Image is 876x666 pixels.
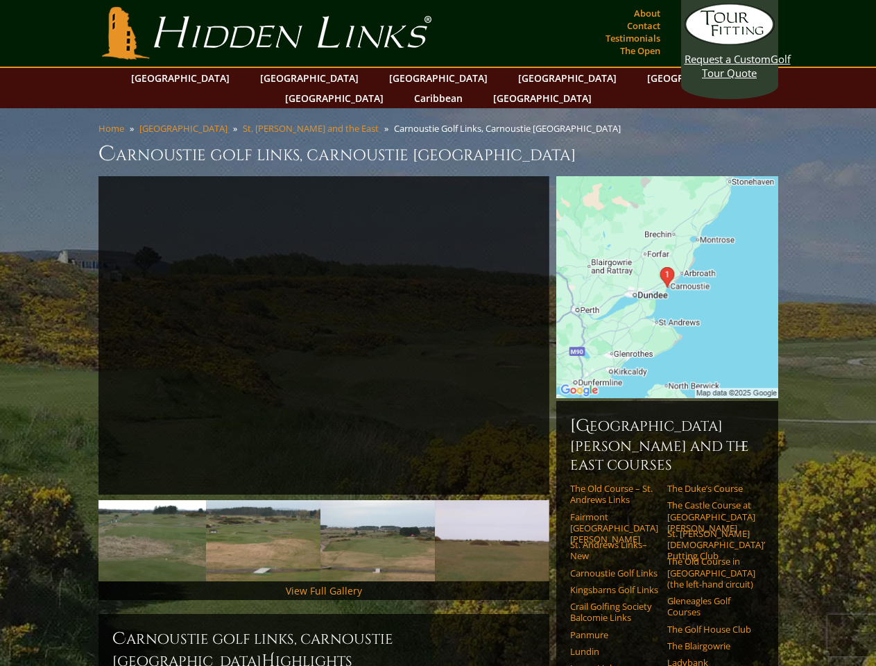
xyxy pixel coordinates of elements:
li: Carnoustie Golf Links, Carnoustie [GEOGRAPHIC_DATA] [394,122,626,135]
a: The Golf House Club [667,624,755,635]
img: Google Map of Carnoustie Golf Centre, Links Parade, Carnoustie DD7 7JE, United Kingdom [556,176,778,398]
a: St. Andrews Links–New [570,539,658,562]
a: Testimonials [602,28,664,48]
a: Carnoustie Golf Links [570,567,658,579]
a: [GEOGRAPHIC_DATA] [511,68,624,88]
a: Request a CustomGolf Tour Quote [685,3,775,80]
a: Crail Golfing Society Balcomie Links [570,601,658,624]
a: [GEOGRAPHIC_DATA] [139,122,227,135]
a: View Full Gallery [286,584,362,597]
a: [GEOGRAPHIC_DATA] [253,68,366,88]
a: The Castle Course at [GEOGRAPHIC_DATA][PERSON_NAME] [667,499,755,533]
span: Request a Custom [685,52,771,66]
a: [GEOGRAPHIC_DATA] [382,68,495,88]
a: The Duke’s Course [667,483,755,494]
a: Home [98,122,124,135]
h6: [GEOGRAPHIC_DATA][PERSON_NAME] and the East Courses [570,415,764,475]
a: About [630,3,664,23]
a: The Open [617,41,664,60]
a: Lundin [570,646,658,657]
a: [GEOGRAPHIC_DATA] [278,88,390,108]
a: [GEOGRAPHIC_DATA] [124,68,237,88]
a: The Old Course in [GEOGRAPHIC_DATA] (the left-hand circuit) [667,556,755,590]
h1: Carnoustie Golf Links, Carnoustie [GEOGRAPHIC_DATA] [98,140,778,168]
a: Kingsbarns Golf Links [570,584,658,595]
a: Gleneagles Golf Courses [667,595,755,618]
a: The Blairgowrie [667,640,755,651]
a: St. [PERSON_NAME] and the East [243,122,379,135]
a: Panmure [570,629,658,640]
a: Fairmont [GEOGRAPHIC_DATA][PERSON_NAME] [570,511,658,545]
a: Caribbean [407,88,470,108]
a: The Old Course – St. Andrews Links [570,483,658,506]
a: [GEOGRAPHIC_DATA] [640,68,753,88]
a: St. [PERSON_NAME] [DEMOGRAPHIC_DATA]’ Putting Club [667,528,755,562]
a: Contact [624,16,664,35]
a: [GEOGRAPHIC_DATA] [486,88,599,108]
